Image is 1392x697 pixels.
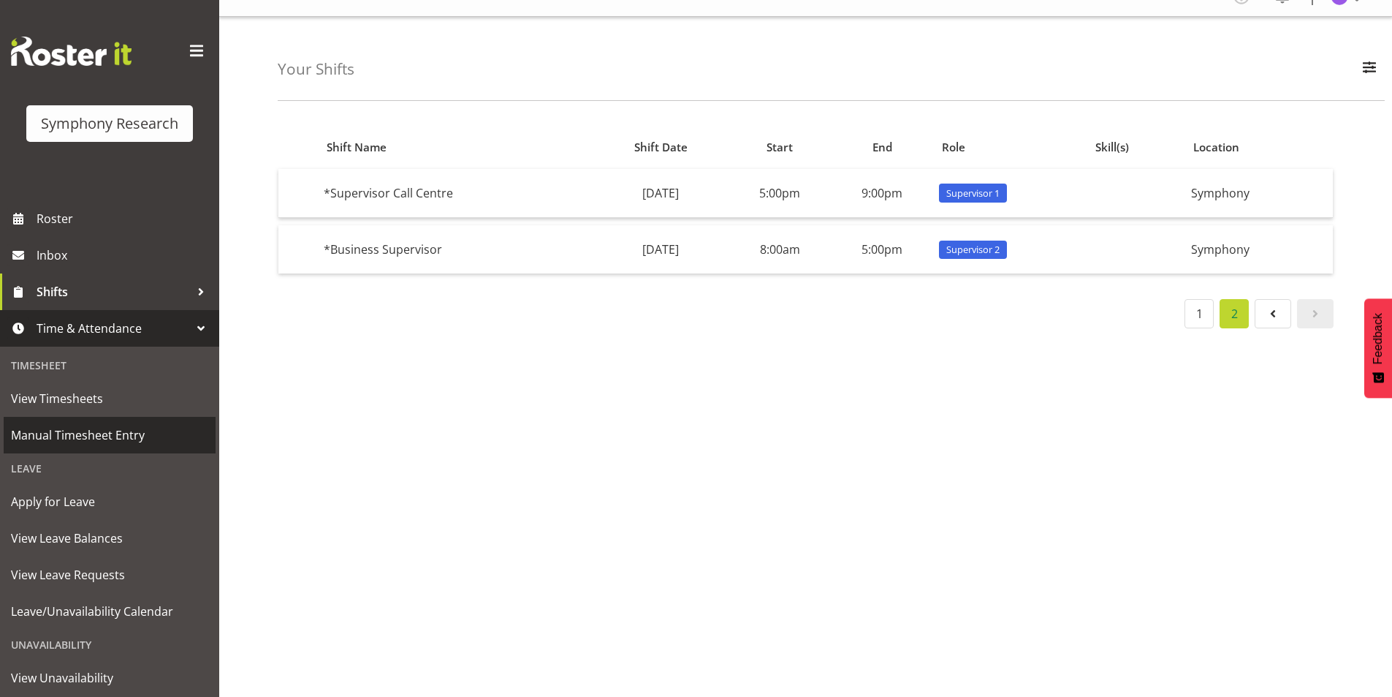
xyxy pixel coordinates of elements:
td: 9:00pm [831,169,933,218]
span: View Leave Requests [11,564,208,586]
img: Rosterit website logo [11,37,132,66]
span: Shift Date [634,139,688,156]
a: Manual Timesheet Entry [4,417,216,453]
div: Unavailability [4,630,216,660]
td: [DATE] [593,169,729,218]
span: Apply for Leave [11,491,208,513]
span: Start [767,139,793,156]
td: 5:00pm [729,169,831,218]
div: Leave [4,453,216,483]
span: Location [1193,139,1239,156]
span: Manual Timesheet Entry [11,424,208,446]
a: View Unavailability [4,660,216,696]
td: 5:00pm [831,225,933,274]
span: Shift Name [327,139,387,156]
span: View Timesheets [11,388,208,410]
div: Symphony Research [41,113,178,135]
button: Feedback - Show survey [1364,298,1392,398]
a: Leave/Unavailability Calendar [4,593,216,630]
span: View Leave Balances [11,527,208,549]
button: Filter Employees [1354,53,1385,86]
td: Symphony [1185,225,1333,274]
td: 8:00am [729,225,831,274]
span: Feedback [1372,313,1385,364]
h4: Your Shifts [278,61,354,78]
a: Apply for Leave [4,483,216,520]
a: View Leave Balances [4,520,216,557]
td: [DATE] [593,225,729,274]
span: Inbox [37,244,212,266]
td: Symphony [1185,169,1333,218]
a: View Leave Requests [4,557,216,593]
span: Role [942,139,965,156]
td: *Business Supervisor [318,225,592,274]
span: Supervisor 1 [946,187,1000,200]
div: Timesheet [4,350,216,380]
span: Leave/Unavailability Calendar [11,600,208,622]
span: Roster [37,208,212,230]
td: *Supervisor Call Centre [318,169,592,218]
span: Time & Attendance [37,317,190,339]
a: 1 [1184,299,1214,328]
span: Supervisor 2 [946,243,1000,257]
span: View Unavailability [11,667,208,689]
span: Skill(s) [1095,139,1129,156]
span: End [872,139,892,156]
span: Shifts [37,281,190,303]
a: View Timesheets [4,380,216,417]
